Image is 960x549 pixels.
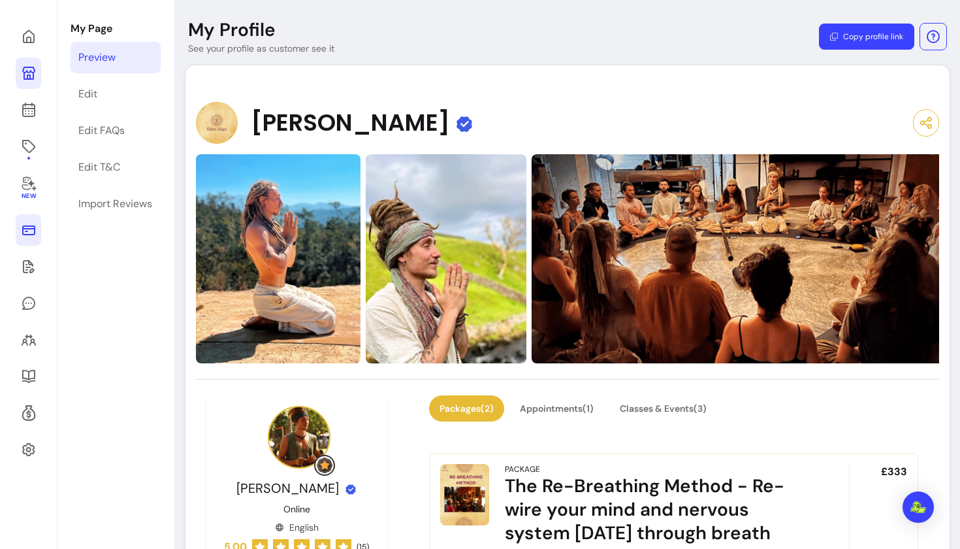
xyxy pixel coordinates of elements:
[196,154,360,364] img: https://d22cr2pskkweo8.cloudfront.net/de9c5596-1bd5-4faa-a0ad-9428bc6a8e02
[188,42,334,55] p: See your profile as customer see it
[366,154,526,363] img: https://d22cr2pskkweo8.cloudfront.net/057a1646-91de-450c-afc8-be90d8766dc3
[505,464,540,474] div: Package
[509,395,604,422] button: Appointments(1)
[78,196,152,212] div: Import Reviews
[903,491,934,523] div: Open Intercom Messenger
[16,21,41,52] a: Home
[188,18,276,42] p: My Profile
[251,110,450,136] span: [PERSON_NAME]
[429,395,504,422] button: Packages(2)
[78,86,97,102] div: Edit
[16,251,41,282] a: Waivers
[440,464,489,525] img: The Re-Breathing Method - Re-wire your mind and nervous system in 5 weeks through breath
[71,78,161,110] a: Edit
[21,192,35,201] span: New
[16,167,41,209] a: New
[283,503,310,516] p: Online
[819,24,914,50] button: Copy profile link
[317,457,332,473] img: Grow
[71,188,161,220] a: Import Reviews
[78,159,120,175] div: Edit T&C
[16,361,41,392] a: Resources
[71,42,161,73] a: Preview
[71,152,161,183] a: Edit T&C
[16,324,41,356] a: Clients
[275,521,319,534] div: English
[532,154,951,363] img: https://d22cr2pskkweo8.cloudfront.net/75581186-fc4d-461d-a87a-6e4b83ebf9da
[16,94,41,125] a: Calendar
[609,395,717,422] button: Classes & Events(3)
[71,21,161,37] p: My Page
[78,123,125,139] div: Edit FAQs
[196,102,238,144] img: Provider image
[268,406,330,469] img: Provider image
[16,397,41,429] a: Refer & Earn
[16,434,41,465] a: Settings
[16,58,41,89] a: My Page
[16,288,41,319] a: My Messages
[236,480,339,497] span: [PERSON_NAME]
[505,474,813,545] div: The Re-Breathing Method - Re-wire your mind and nervous system [DATE] through breath
[16,214,41,246] a: Sales
[71,115,161,146] a: Edit FAQs
[16,131,41,162] a: Offerings
[78,50,116,65] div: Preview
